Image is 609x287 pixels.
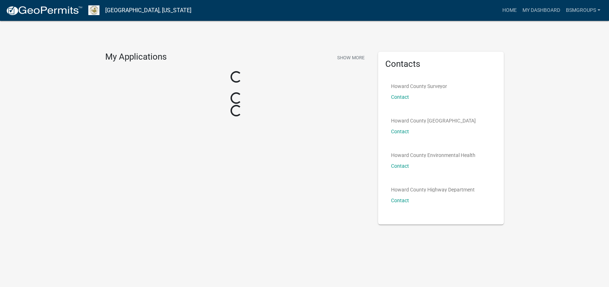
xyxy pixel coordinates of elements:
a: My Dashboard [520,4,563,17]
a: Contact [391,163,409,169]
a: Contact [391,198,409,203]
p: Howard County Surveyor [391,84,447,89]
p: Howard County Highway Department [391,187,475,192]
p: Howard County [GEOGRAPHIC_DATA] [391,118,476,123]
button: Show More [334,52,367,64]
a: [GEOGRAPHIC_DATA], [US_STATE] [105,4,191,17]
a: BSMGroups [563,4,603,17]
a: Contact [391,94,409,100]
h5: Contacts [385,59,497,69]
img: Howard County, Indiana [88,5,99,15]
h4: My Applications [105,52,167,63]
p: Howard County Environmental Health [391,153,475,158]
a: Contact [391,129,409,134]
a: Home [499,4,520,17]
